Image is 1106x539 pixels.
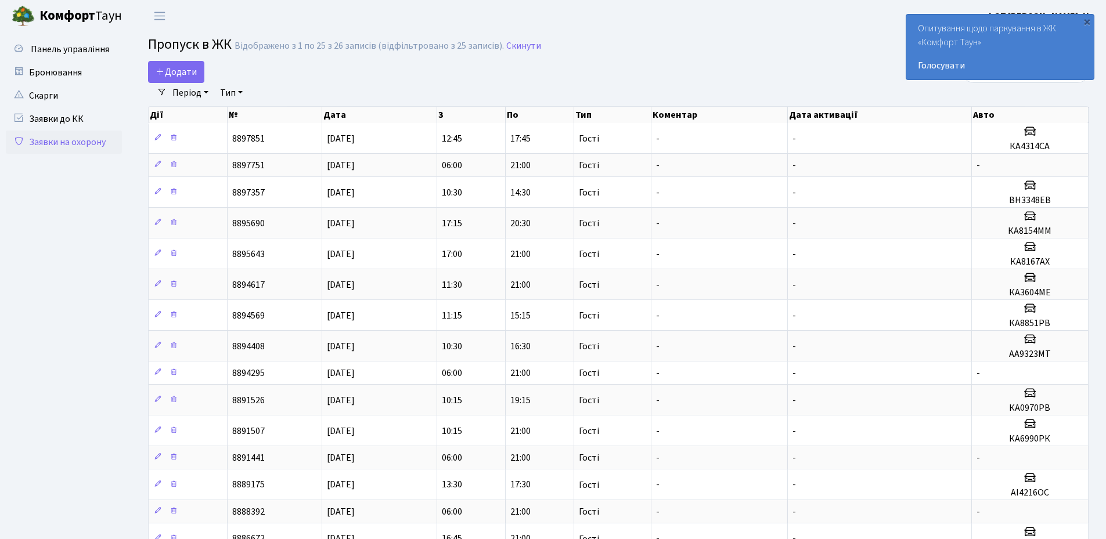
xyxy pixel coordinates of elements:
span: Гості [579,249,599,259]
span: - [656,248,660,261]
span: - [792,248,796,261]
div: × [1081,16,1093,27]
span: Гості [579,396,599,405]
span: - [656,505,660,518]
span: - [792,394,796,407]
span: 21:00 [510,248,531,261]
span: - [792,217,796,230]
a: Скинути [506,41,541,52]
b: ФОП [PERSON_NAME]. Н. [986,10,1092,23]
a: Голосувати [918,59,1082,73]
span: 10:15 [442,394,462,407]
span: - [792,425,796,437]
span: Гості [579,134,599,143]
span: 8897357 [232,186,265,199]
span: 8888392 [232,505,265,518]
th: Авто [972,107,1089,123]
span: [DATE] [327,425,355,437]
h5: КА3604МЕ [977,287,1083,298]
h5: КА8167АХ [977,256,1083,267]
span: [DATE] [327,309,355,322]
span: - [656,132,660,145]
th: По [506,107,574,123]
span: 14:30 [510,186,531,199]
span: [DATE] [327,278,355,291]
th: № [228,107,322,123]
span: 8894408 [232,340,265,353]
span: - [977,505,980,518]
span: Гості [579,453,599,462]
span: 10:30 [442,186,462,199]
span: 06:00 [442,367,462,379]
span: 17:45 [510,132,531,145]
h5: АА9323МТ [977,349,1083,360]
span: - [792,451,796,464]
span: 15:15 [510,309,531,322]
span: Гості [579,311,599,320]
span: Панель управління [31,43,109,56]
h5: КА8851РВ [977,318,1083,329]
span: 17:00 [442,248,462,261]
span: 8891441 [232,451,265,464]
span: [DATE] [327,367,355,379]
span: [DATE] [327,451,355,464]
span: 21:00 [510,505,531,518]
span: - [792,505,796,518]
span: - [792,278,796,291]
h5: КА4314СА [977,141,1083,152]
span: 8894569 [232,309,265,322]
span: 8889175 [232,479,265,491]
span: - [656,479,660,491]
div: Опитування щодо паркування в ЖК «Комфорт Таун» [906,15,1094,79]
span: Гості [579,507,599,516]
span: 17:30 [510,479,531,491]
span: - [656,367,660,379]
a: ФОП [PERSON_NAME]. Н. [986,9,1092,23]
span: - [656,394,660,407]
span: Гості [579,480,599,490]
th: Тип [574,107,652,123]
span: Гості [579,161,599,170]
span: 12:45 [442,132,462,145]
span: - [792,309,796,322]
div: Відображено з 1 по 25 з 26 записів (відфільтровано з 25 записів). [235,41,504,52]
a: Період [168,83,213,103]
span: 06:00 [442,505,462,518]
span: 8895690 [232,217,265,230]
span: 16:30 [510,340,531,353]
span: - [792,340,796,353]
span: 20:30 [510,217,531,230]
span: [DATE] [327,394,355,407]
th: Дії [149,107,228,123]
span: - [656,340,660,353]
span: [DATE] [327,159,355,172]
span: Таун [39,6,122,26]
span: [DATE] [327,186,355,199]
span: 21:00 [510,451,531,464]
h5: КА0970РВ [977,403,1083,414]
span: 8894617 [232,278,265,291]
span: Гості [579,368,599,378]
span: 13:30 [442,479,462,491]
span: 06:00 [442,159,462,172]
span: - [977,451,980,464]
a: Тип [215,83,247,103]
b: Комфорт [39,6,95,25]
a: Панель управління [6,38,122,61]
span: [DATE] [327,132,355,145]
span: 21:00 [510,367,531,379]
span: 8897751 [232,159,265,172]
span: Гості [579,219,599,228]
span: Гості [579,426,599,436]
h5: КА8154ММ [977,226,1083,237]
span: - [792,367,796,379]
span: [DATE] [327,248,355,261]
span: - [656,217,660,230]
h5: ВН3348ЕВ [977,195,1083,206]
span: 8894295 [232,367,265,379]
a: Додати [148,61,204,83]
span: [DATE] [327,479,355,491]
span: 11:30 [442,278,462,291]
a: Заявки до КК [6,107,122,131]
span: 21:00 [510,159,531,172]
